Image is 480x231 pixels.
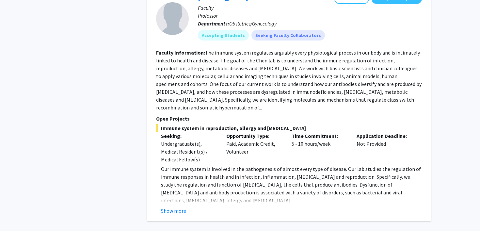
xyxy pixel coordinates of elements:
span: Our immune system is involved in the pathogenesis of almost every type of disease. Our lab studie... [161,166,421,204]
p: Faculty [198,4,422,12]
b: Departments: [198,20,229,27]
mat-chip: Accepting Students [198,30,249,41]
mat-chip: Seeking Faculty Collaborators [251,30,325,41]
p: Professor [198,12,422,20]
fg-read-more: The immune system regulates arguably every physiological process in our body and is intimately li... [156,49,422,111]
span: Immune system in reproduction, allergy and [MEDICAL_DATA] [156,124,422,132]
span: Obstetrics/Gynecology [229,20,277,27]
b: Faculty Information: [156,49,205,56]
p: Opportunity Type: [226,132,282,140]
div: 5 - 10 hours/week [287,132,352,163]
p: Application Deadline: [357,132,412,140]
div: Not Provided [352,132,417,163]
div: Undergraduate(s), Medical Resident(s) / Medical Fellow(s) [161,140,216,163]
div: Paid, Academic Credit, Volunteer [221,132,287,163]
button: Show more [161,207,186,215]
p: Seeking: [161,132,216,140]
iframe: Chat [5,202,28,226]
p: Time Commitment: [292,132,347,140]
p: Open Projects [156,115,422,123]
